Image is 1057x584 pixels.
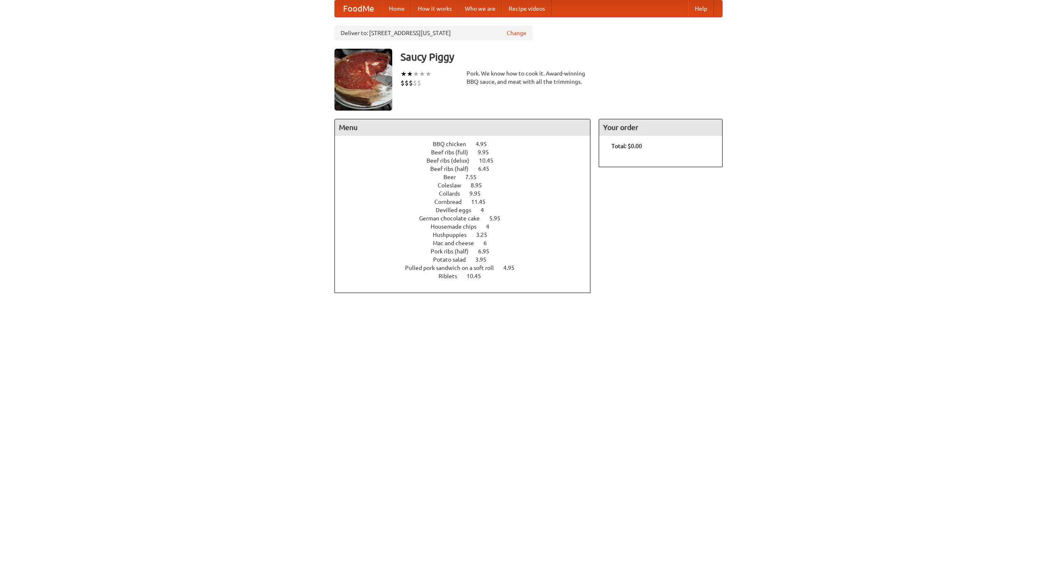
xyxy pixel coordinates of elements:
a: Recipe videos [502,0,552,17]
a: Beef ribs (full) 9.95 [431,149,504,156]
a: Cornbread 11.45 [434,199,501,205]
a: Beef ribs (half) 6.45 [430,166,505,172]
span: 6.45 [478,166,498,172]
span: Collards [439,190,468,197]
li: $ [405,78,409,87]
span: 10.45 [479,157,502,164]
a: Home [382,0,411,17]
a: Collards 9.95 [439,190,496,197]
a: Pulled pork sandwich on a soft roll 4.95 [405,265,530,271]
span: 4.95 [476,141,495,147]
a: Help [688,0,714,17]
h3: Saucy Piggy [401,49,723,65]
span: 4 [481,207,492,213]
span: Cornbread [434,199,470,205]
li: $ [409,78,413,87]
span: Potato salad [433,256,474,263]
span: 4 [486,223,498,230]
a: Beef ribs (delux) 10.45 [427,157,509,164]
span: 5.95 [489,215,509,222]
a: Change [507,29,526,37]
li: ★ [407,69,413,78]
span: 9.95 [478,149,497,156]
span: Coleslaw [438,182,469,189]
span: Beef ribs (delux) [427,157,478,164]
span: 8.95 [471,182,490,189]
a: German chocolate cake 5.95 [419,215,516,222]
span: 11.45 [471,199,494,205]
a: Mac and cheese 6 [433,240,502,246]
span: Beef ribs (half) [430,166,477,172]
span: Mac and cheese [433,240,482,246]
a: Riblets 10.45 [438,273,496,279]
span: German chocolate cake [419,215,488,222]
li: $ [401,78,405,87]
a: How it works [411,0,458,17]
span: 10.45 [467,273,489,279]
li: $ [413,78,417,87]
li: $ [417,78,421,87]
span: Beer [443,174,464,180]
span: 3.25 [476,232,495,238]
span: 7.55 [465,174,485,180]
li: ★ [425,69,431,78]
a: Who we are [458,0,502,17]
a: Potato salad 3.95 [433,256,502,263]
span: Pork ribs (half) [431,248,477,255]
h4: Your order [599,119,722,136]
span: 9.95 [469,190,489,197]
div: Deliver to: [STREET_ADDRESS][US_STATE] [334,26,533,40]
li: ★ [401,69,407,78]
div: Pork. We know how to cook it. Award-winning BBQ sauce, and meat with all the trimmings. [467,69,590,86]
span: 4.95 [503,265,523,271]
span: Riblets [438,273,465,279]
img: angular.jpg [334,49,392,111]
span: BBQ chicken [433,141,474,147]
h4: Menu [335,119,590,136]
li: ★ [419,69,425,78]
a: Devilled eggs 4 [436,207,499,213]
a: Coleslaw 8.95 [438,182,497,189]
a: Hushpuppies 3.25 [433,232,502,238]
span: Beef ribs (full) [431,149,476,156]
a: Housemade chips 4 [431,223,505,230]
a: Beer 7.55 [443,174,492,180]
span: 6 [483,240,495,246]
span: 6.95 [478,248,498,255]
span: Pulled pork sandwich on a soft roll [405,265,502,271]
a: FoodMe [335,0,382,17]
a: BBQ chicken 4.95 [433,141,502,147]
span: Hushpuppies [433,232,475,238]
li: ★ [413,69,419,78]
a: Pork ribs (half) 6.95 [431,248,505,255]
b: Total: $0.00 [611,143,642,149]
span: Housemade chips [431,223,485,230]
span: Devilled eggs [436,207,479,213]
span: 3.95 [475,256,495,263]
